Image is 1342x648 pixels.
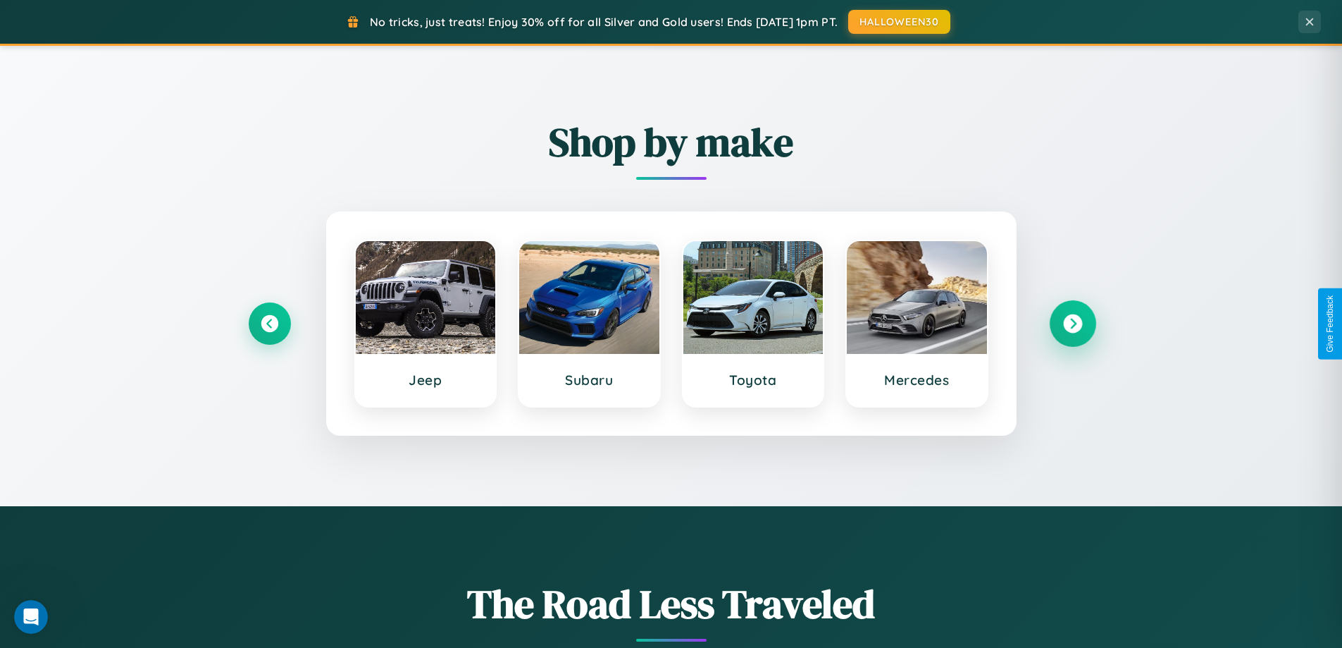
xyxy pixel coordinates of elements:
[249,577,1094,631] h1: The Road Less Traveled
[249,115,1094,169] h2: Shop by make
[1325,295,1335,353] div: Give Feedback
[697,372,809,389] h3: Toyota
[370,372,482,389] h3: Jeep
[14,600,48,634] iframe: Intercom live chat
[370,15,838,29] span: No tricks, just treats! Enjoy 30% off for all Silver and Gold users! Ends [DATE] 1pm PT.
[848,10,950,34] button: HALLOWEEN30
[533,372,645,389] h3: Subaru
[861,372,973,389] h3: Mercedes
